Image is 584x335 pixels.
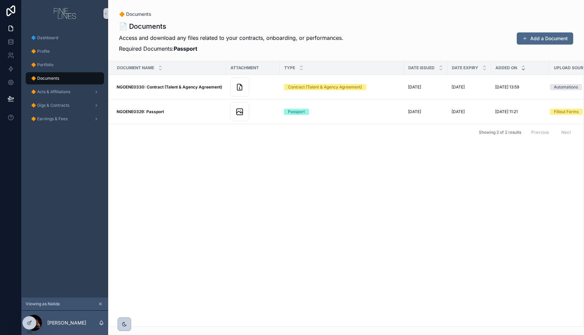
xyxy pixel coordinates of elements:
button: Add a Document [517,32,573,45]
a: 🔶 Documents [26,72,104,84]
div: Passport [288,109,305,115]
a: NGOENE0330: Contract (Talent & Agency Agreement) [117,84,222,90]
span: [DATE] [408,84,421,90]
a: 🔶 Earnings & Fees [26,113,104,125]
div: Fillout Forms [554,109,579,115]
span: 🔶 Portfolio [31,62,53,68]
a: 🔶 Profile [26,45,104,57]
a: [DATE] [408,84,443,90]
a: 🔶 Portfolio [26,59,104,71]
p: Required Documents: [119,45,343,53]
span: 🔶 Gigs & Contracts [31,103,69,108]
div: Contract (Talent & Agency Agreement) [288,84,362,90]
span: Showing 2 of 2 results [479,130,521,135]
img: App logo [54,8,76,19]
span: Viewing as Nalida [26,301,60,307]
span: 🔶 Profile [31,49,50,54]
a: [DATE] [452,109,487,114]
h1: 📄 Documents [119,22,343,31]
span: Added on [495,65,517,71]
a: 🔷 Dashboard [26,32,104,44]
span: Document Name [117,65,154,71]
a: Contract (Talent & Agency Agreement) [284,84,400,90]
p: Access and download any files related to your contracts, onboarding, or performances. [119,34,343,42]
p: [PERSON_NAME] [47,319,86,326]
a: [DATE] 11:21 [495,109,545,114]
a: NGOENE0329: Passport [117,109,222,114]
span: [DATE] 11:21 [495,109,518,114]
span: 🔶 Documents [31,76,59,81]
span: [DATE] [408,109,421,114]
a: Passport [284,109,400,115]
span: [DATE] [452,84,465,90]
span: 🔶 Acts & Affiliations [31,89,70,95]
span: Date Issued [408,65,435,71]
a: [DATE] 13:59 [495,84,545,90]
span: Attachment [230,65,259,71]
a: 🔶 Gigs & Contracts [26,99,104,111]
div: scrollable content [22,27,108,134]
a: [DATE] [408,109,443,114]
strong: Passport [174,45,197,52]
span: [DATE] 13:59 [495,84,519,90]
a: 🔶 Documents [119,11,151,18]
span: 🔶 Earnings & Fees [31,116,68,122]
span: Date Expiry [452,65,478,71]
span: 🔷 Dashboard [31,35,58,41]
a: 🔶 Acts & Affiliations [26,86,104,98]
span: Type [284,65,295,71]
span: [DATE] [452,109,465,114]
a: [DATE] [452,84,487,90]
strong: NGOENE0329: Passport [117,109,164,114]
div: Automations [554,84,578,90]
